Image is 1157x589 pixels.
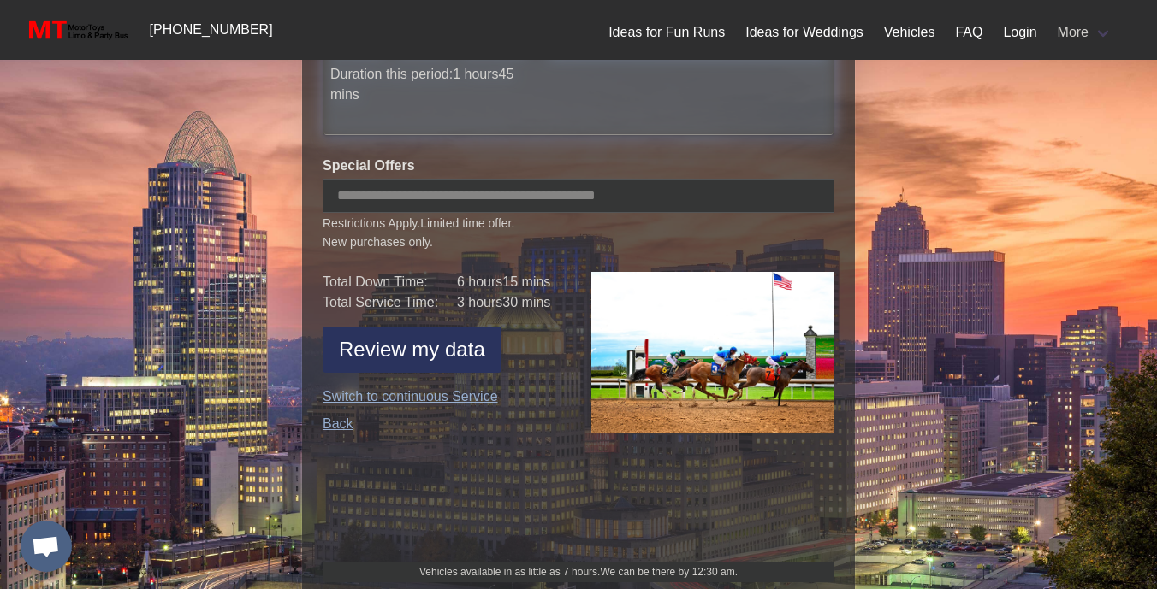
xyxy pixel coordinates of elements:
[1047,15,1123,50] a: More
[600,566,738,578] span: We can be there by 12:30 am.
[24,18,129,42] img: MotorToys Logo
[884,22,935,43] a: Vehicles
[139,13,283,47] a: [PHONE_NUMBER]
[502,274,550,289] span: 15 mins
[502,295,550,309] span: 30 mins
[608,22,725,43] a: Ideas for Fun Runs
[323,233,834,251] span: New purchases only.
[21,521,72,572] div: Open chat
[323,414,566,434] a: Back
[330,67,513,102] span: 45 mins
[323,216,834,251] small: Restrictions Apply.
[420,215,514,233] span: Limited time offer.
[323,272,457,292] td: Total Down Time:
[745,22,863,43] a: Ideas for Weddings
[323,292,457,313] td: Total Service Time:
[1003,22,1036,43] a: Login
[955,22,982,43] a: FAQ
[419,564,738,580] span: Vehicles available in as little as 7 hours.
[330,67,453,81] span: Duration this period:
[339,334,485,365] span: Review my data
[457,272,566,292] td: 6 hours
[317,64,535,105] div: 1 hours
[323,386,566,407] a: Switch to continuous Service
[323,156,834,176] label: Special Offers
[323,327,501,373] button: Review my data
[457,292,566,313] td: 3 hours
[591,272,834,433] img: 1.png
